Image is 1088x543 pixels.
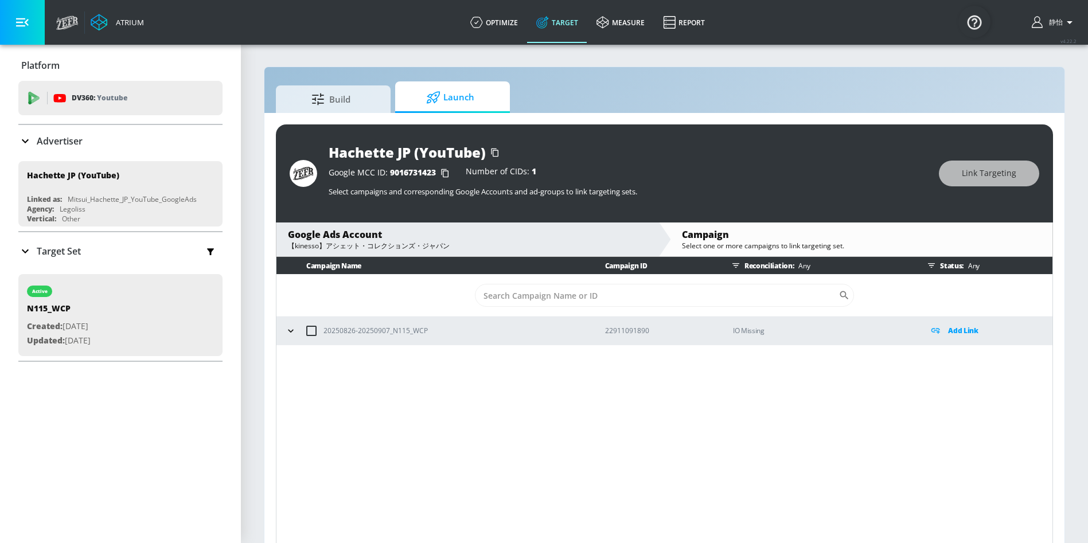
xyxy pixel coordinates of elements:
p: Target Set [37,245,81,257]
div: Hachette JP (YouTube)Linked as:Mitsui_Hachette_JP_YouTube_GoogleAdsAgency:LegolissVertical:Other [18,161,223,226]
p: Select campaigns and corresponding Google Accounts and ad-groups to link targeting sets. [329,186,927,197]
a: Atrium [91,14,144,31]
p: [DATE] [27,334,91,348]
span: login as: yin_jingyi@legoliss.co.jp [1044,18,1063,28]
div: N115_WCP [27,303,91,319]
a: optimize [461,2,527,43]
p: 20250826-20250907_N115_WCP [323,325,428,337]
div: Atrium [111,17,144,28]
p: 22911091890 [605,325,715,337]
p: Youtube [97,92,127,104]
div: Select one or more campaigns to link targeting set. [682,241,1041,251]
div: Hachette JP (YouTube) [329,143,486,162]
button: Open Resource Center [958,6,990,38]
div: Target Set [18,232,223,270]
div: Reconciliation: [727,257,910,274]
div: Hachette JP (YouTube) [27,170,119,181]
input: Search Campaign Name or ID [475,284,839,307]
div: Campaign [682,228,1041,241]
p: Any [964,260,980,272]
div: Google MCC ID: [329,167,454,179]
div: 【kinesso】アシェット・コレクションズ・ジャパン [288,241,647,251]
div: Status: [923,257,1052,274]
div: Add Link [929,324,1052,337]
div: DV360: Youtube [18,81,223,115]
div: Number of CIDs: [466,167,536,179]
p: Add Link [948,324,978,337]
div: Advertiser [18,125,223,157]
div: Google Ads Account【kinesso】アシェット・コレクションズ・ジャパン [276,222,658,256]
div: Search CID Name or Number [475,284,854,307]
span: Created: [27,321,63,331]
div: Other [62,214,80,224]
div: activeN115_WCPCreated:[DATE]Updated:[DATE] [18,274,223,356]
div: Platform [18,49,223,81]
p: IO Missing [733,324,910,337]
span: 9016731423 [390,167,436,178]
p: Platform [21,59,60,72]
span: Updated: [27,335,65,346]
span: Build [287,85,375,113]
p: Any [794,260,810,272]
div: Mitsui_Hachette_JP_YouTube_GoogleAds [68,194,197,204]
th: Campaign Name [276,257,587,275]
span: Launch [407,84,494,111]
a: Report [654,2,714,43]
a: measure [587,2,654,43]
span: v 4.22.2 [1060,38,1077,44]
th: Campaign ID [587,257,715,275]
p: DV360: [72,92,127,104]
div: Google Ads Account [288,228,647,241]
div: Vertical: [27,214,56,224]
p: Advertiser [37,135,83,147]
div: Linked as: [27,194,62,204]
span: 1 [532,166,536,177]
button: 静怡 [1032,15,1077,29]
div: Legoliss [60,204,85,214]
a: Target [527,2,587,43]
p: [DATE] [27,319,91,334]
div: active [32,288,48,294]
div: Agency: [27,204,54,214]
